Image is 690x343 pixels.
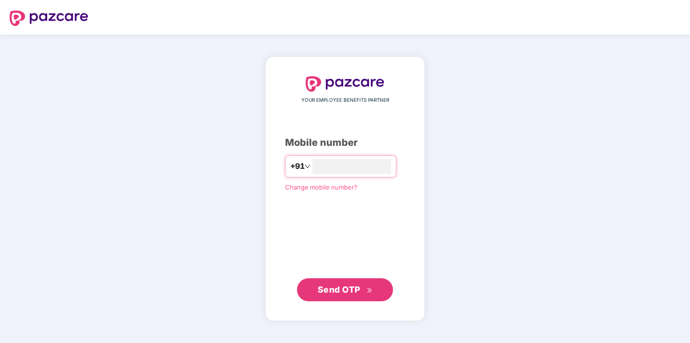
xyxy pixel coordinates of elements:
[297,278,393,301] button: Send OTPdouble-right
[318,284,360,295] span: Send OTP
[290,160,305,172] span: +91
[301,96,389,104] span: YOUR EMPLOYEE BENEFITS PARTNER
[305,164,310,169] span: down
[285,135,405,150] div: Mobile number
[306,76,384,92] img: logo
[367,287,373,294] span: double-right
[10,11,88,26] img: logo
[285,183,357,191] a: Change mobile number?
